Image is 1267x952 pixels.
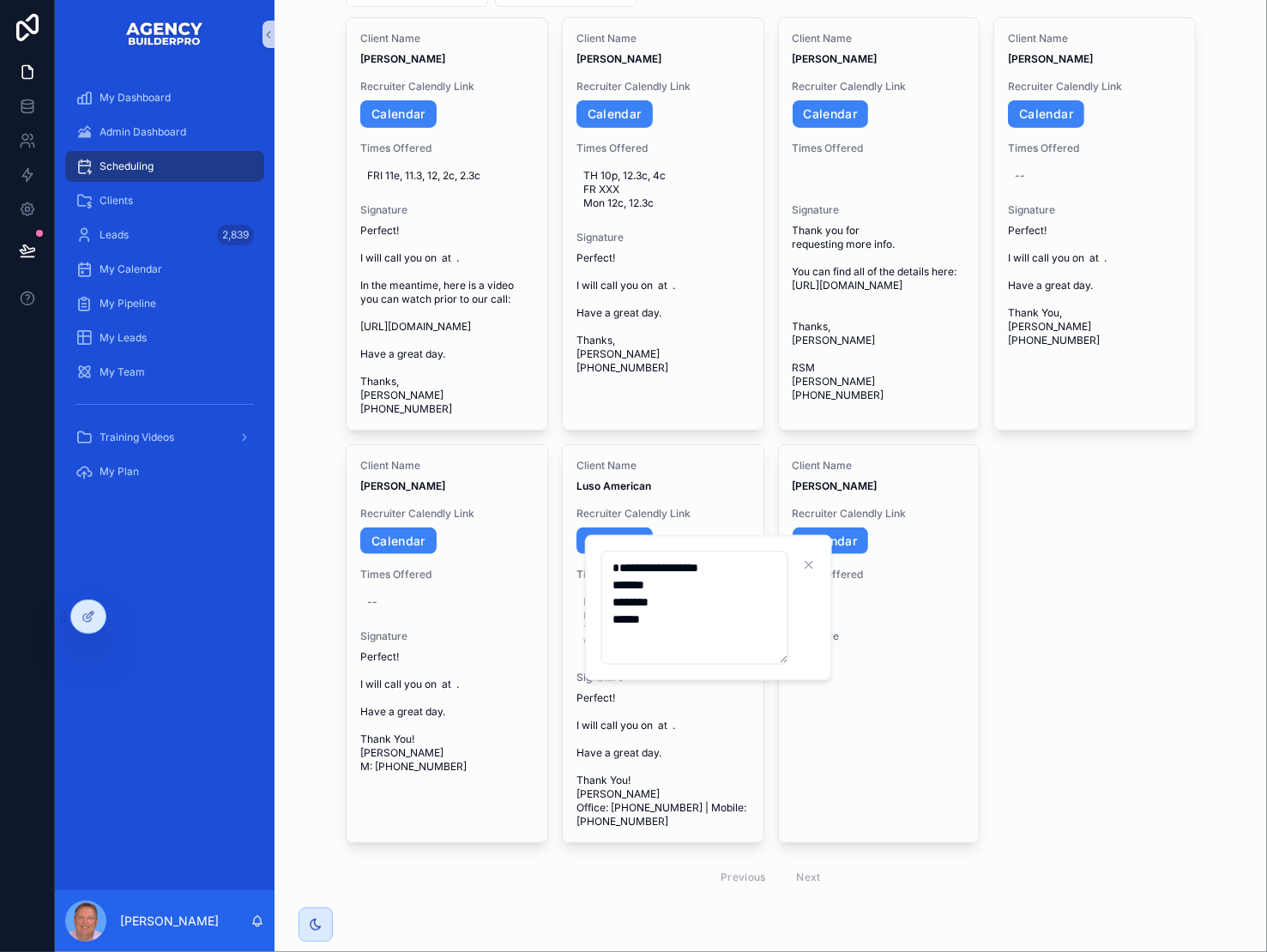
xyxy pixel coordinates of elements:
strong: [PERSON_NAME] [576,52,661,65]
strong: [PERSON_NAME] [360,52,445,65]
strong: [PERSON_NAME] [793,479,878,492]
a: Leads2,839 [65,220,264,250]
span: My Calendar [100,262,162,276]
span: Client Name [576,459,750,473]
span: Client Name [360,32,534,45]
a: Calendar [360,527,437,555]
span: Client Name [360,459,534,473]
span: TH 10p, 12.3c, 4c FR XXX Mon 12c, 12.3c [583,169,743,210]
span: My Dashboard [100,91,171,105]
span: Perfect! I will call you on at . Have a great day. Thank You! [PERSON_NAME] Office: [PHONE_NUMBER... [576,691,750,828]
span: Signature [360,630,534,643]
span: Signature [793,630,966,643]
span: Times Offered [360,142,534,155]
span: My Team [100,365,145,379]
a: Admin Dashboard [65,117,264,148]
span: My Pipeline [100,297,156,310]
p: [PERSON_NAME] [120,913,219,930]
a: My Leads [65,322,264,353]
a: Client Name[PERSON_NAME]Recruiter Calendly LinkCalendarTimes OfferedSignatureThank you for reques... [778,17,980,431]
a: Client Name[PERSON_NAME]Recruiter Calendly LinkCalendarTimes OfferedTH 10p, 12.3c, 4c FR XXX Mon ... [562,17,764,431]
span: Training Videos [100,431,174,444]
a: Calendar [793,100,869,128]
span: Recruiter Calendly Link [576,80,750,93]
a: Calendar [1008,100,1084,128]
span: Times Offered [576,568,750,581]
span: Perfect! I will call you on at . In the meantime, here is a video you can watch prior to our call... [360,224,534,416]
span: Admin Dashboard [100,125,186,139]
strong: [PERSON_NAME] [793,52,878,65]
span: Times Offered [793,568,966,581]
a: My Calendar [65,254,264,285]
a: Client Name[PERSON_NAME]Recruiter Calendly LinkCalendarTimes Offered--Signature-- [778,444,980,844]
span: Recruiter Calendly Link [360,507,534,521]
span: FRI 11e, 11.3, 12, 2c, 2.3c [367,169,527,183]
span: Signature [576,671,750,684]
span: Signature [360,203,534,217]
a: Client Name[PERSON_NAME]Recruiter Calendly LinkCalendarTimes OfferedFRI 11e, 11.3, 12, 2c, 2.3cSi... [346,17,548,431]
a: Calendar [576,100,653,128]
span: Times Offered [1008,142,1181,155]
a: My Team [65,357,264,388]
a: Training Videos [65,422,264,453]
a: Calendar [576,527,653,555]
span: Perfect! I will call you on at . Have a great day. Thank You! [PERSON_NAME] M: [PHONE_NUMBER] [360,650,534,774]
a: My Plan [65,456,264,487]
a: Scheduling [65,151,264,182]
div: scrollable content [55,69,275,512]
span: Signature [1008,203,1181,217]
a: My Pipeline [65,288,264,319]
strong: Luso American [576,479,651,492]
a: Client Name[PERSON_NAME]Recruiter Calendly LinkCalendarTimes Offered--SignaturePerfect! I will ca... [346,444,548,844]
span: Recruiter Calendly Link [1008,80,1181,93]
span: My Leads [100,331,147,345]
span: Client Name [576,32,750,45]
div: -- [367,595,377,609]
a: Clients [65,185,264,216]
a: Client Name[PERSON_NAME]Recruiter Calendly LinkCalendarTimes Offered--SignaturePerfect! I will ca... [993,17,1196,431]
span: Times Offered [793,142,966,155]
span: My Plan [100,465,139,479]
span: Perfect! I will call you on at . Have a great day. Thanks, [PERSON_NAME] [PHONE_NUMBER] [576,251,750,375]
strong: [PERSON_NAME] [360,479,445,492]
span: Signature [793,203,966,217]
span: Thank you for requesting more info. You can find all of the details here: [URL][DOMAIN_NAME] Than... [793,224,966,402]
span: Clients [100,194,133,208]
a: Calendar [793,527,869,555]
span: Times Offered [360,568,534,581]
strong: [PERSON_NAME] [1008,52,1093,65]
a: My Dashboard [65,82,264,113]
span: Times Offered [576,142,750,155]
span: Leads [100,228,129,242]
img: App logo [125,21,204,48]
span: Recruiter Calendly Link [793,507,966,521]
span: Signature [576,231,750,244]
span: Client Name [1008,32,1181,45]
a: Client NameLuso AmericanRecruiter Calendly LinkCalendarTimes OfferedFR 1, 1.3e, 2, 2.3 MON xxx TU... [562,444,764,844]
span: Perfect! I will call you on at . Have a great day. Thank You, [PERSON_NAME] [PHONE_NUMBER] [1008,224,1181,347]
div: -- [1015,169,1025,183]
span: Recruiter Calendly Link [576,507,750,521]
span: Recruiter Calendly Link [360,80,534,93]
a: Calendar [360,100,437,128]
span: Recruiter Calendly Link [793,80,966,93]
span: FR 1, 1.3e, 2, 2.3 MON xxx TUES xxx Wed 1e [583,595,743,650]
span: Scheduling [100,160,154,173]
span: Client Name [793,32,966,45]
div: 2,839 [217,225,254,245]
span: Client Name [793,459,966,473]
